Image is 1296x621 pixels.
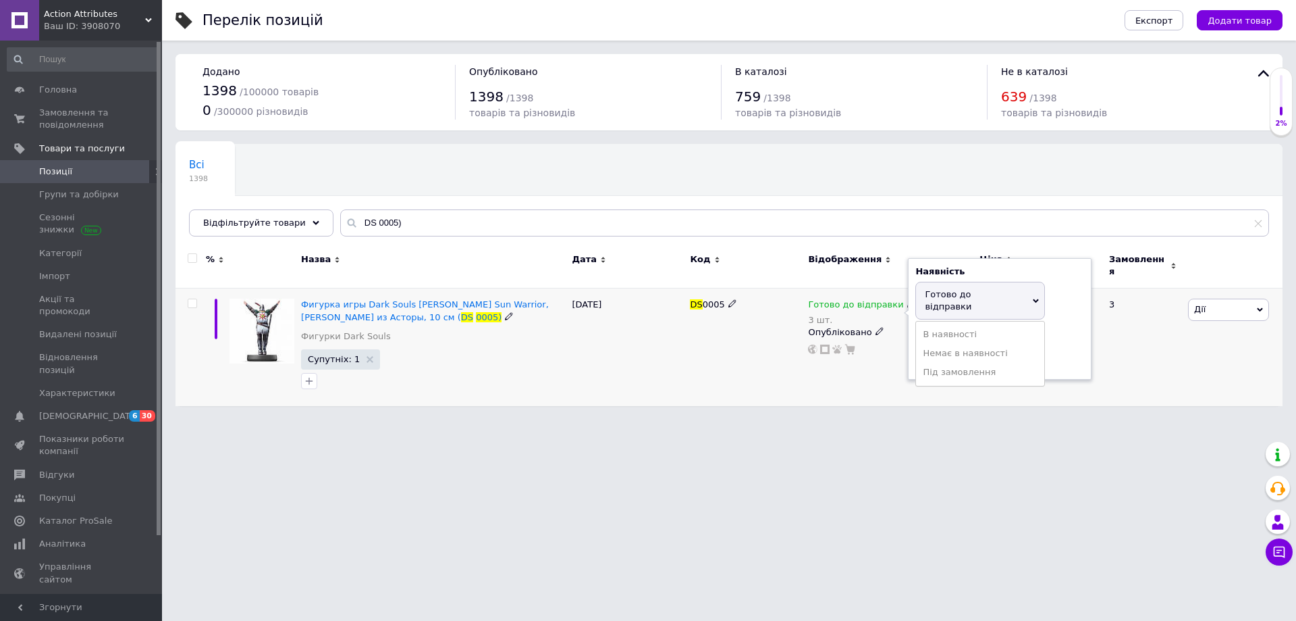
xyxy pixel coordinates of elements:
span: Головна [39,84,77,96]
a: Фигурки Dark Souls [301,330,391,343]
span: Замовлення [1109,253,1167,278]
span: Готово до відправки [925,289,971,312]
span: 0 [202,102,211,118]
span: товарів та різновидів [735,107,841,118]
span: 6 [129,410,140,422]
span: Групи та добірки [39,189,119,201]
div: 3 шт. [808,315,915,325]
span: Аналітика [39,538,86,550]
span: Action Attributes [44,8,145,20]
span: Управління сайтом [39,561,125,585]
span: Позиції [39,166,72,178]
span: Товари та послуги [39,143,125,155]
span: Відфільтруйте товари [203,218,306,228]
span: Дії [1194,304,1206,314]
button: Чат з покупцем [1266,539,1293,566]
a: Фигурка игры Dark Souls [PERSON_NAME] Sun Warrior, [PERSON_NAME] из Асторы, 10 см (DS0005) [301,299,549,322]
span: 1398 [202,82,237,99]
span: 0005 [703,299,725,309]
span: Покупці [39,492,76,504]
span: Сезонні знижки [39,212,125,236]
span: Відображення [808,253,882,266]
span: Експорт [1135,16,1173,26]
span: Код [690,253,710,266]
span: 1398 [469,89,504,105]
span: 759 [735,89,761,105]
span: DS [690,299,702,309]
span: Додати товар [1208,16,1272,26]
span: товарів та різновидів [1001,107,1107,118]
span: Назва [301,253,331,266]
span: Готово до відправки [808,299,903,314]
span: Категорії [39,247,82,259]
span: 639 [1001,89,1027,105]
span: Каталог ProSale [39,515,112,527]
div: [DATE] [568,289,686,406]
input: Пошук по назві позиції, артикулу і пошуковим запитам [340,209,1269,237]
span: Всі [189,159,205,171]
span: Видалені позиції [39,328,117,341]
span: Замовлення та повідомлення [39,107,125,131]
span: DS [461,312,473,322]
button: Експорт [1125,10,1184,30]
span: товарів та різновидів [469,107,575,118]
li: Немає в наявності [916,344,1044,363]
span: 0005) [476,312,502,322]
div: Перелік позицій [202,14,323,28]
span: Характеристики [39,387,115,399]
span: Показники роботи компанії [39,433,125,457]
span: Супутніх: 1 [308,355,360,364]
input: Пошук [7,47,159,72]
div: Наявність [915,266,1084,278]
span: Імпорт [39,270,70,282]
span: [DEMOGRAPHIC_DATA] [39,410,139,422]
span: Не в каталозі [1001,66,1068,77]
span: Фигурка игры Dark Souls [PERSON_NAME] Sun Warrior, [PERSON_NAME] из Асторы, 10 см ( [301,299,549,322]
span: 30 [140,410,155,422]
span: Ціна [979,253,1002,266]
li: В наявності [916,325,1044,344]
span: Акції та промокоди [39,293,125,318]
img: Фигурка игры Dark Souls Дарк Соулс Sun Warrior, Соляр из Асторы, 10 см (DS 0005) [230,299,294,364]
span: % [206,253,215,266]
div: Опубліковано [808,326,973,339]
span: / 300000 різновидів [214,106,308,117]
span: Опубліковано [469,66,538,77]
div: 2% [1270,119,1292,128]
div: 3 [1101,289,1185,406]
span: В каталозі [735,66,787,77]
span: Відновлення позицій [39,351,125,376]
span: / 1398 [1029,93,1056,103]
span: Додано [202,66,240,77]
div: Ваш ID: 3908070 [44,20,162,32]
span: / 1398 [763,93,790,103]
span: Відгуки [39,469,74,481]
li: Під замовлення [916,363,1044,382]
span: Дата [572,253,597,266]
button: Додати товар [1197,10,1282,30]
span: / 1398 [506,93,533,103]
span: / 100000 товарів [240,86,319,97]
span: 1398 [189,174,208,184]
